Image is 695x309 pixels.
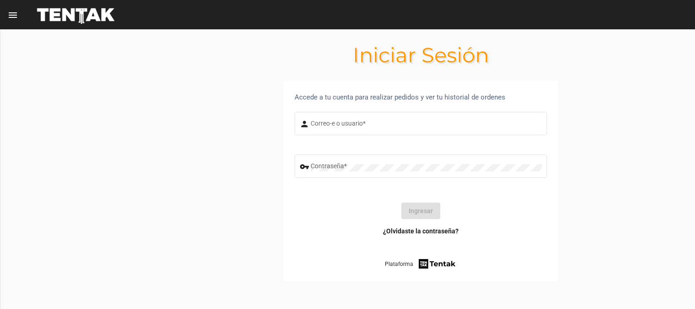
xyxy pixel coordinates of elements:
img: tentak-firm.png [417,258,457,270]
a: ¿Olvidaste la contraseña? [383,226,459,236]
mat-icon: vpn_key [300,161,311,172]
mat-icon: person [300,119,311,130]
span: Plataforma [385,259,413,269]
div: Accede a tu cuenta para realizar pedidos y ver tu historial de ordenes [295,92,547,103]
button: Ingresar [401,203,440,219]
mat-icon: menu [7,10,18,21]
h1: Iniciar Sesión [147,48,695,62]
a: Plataforma [385,258,457,270]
